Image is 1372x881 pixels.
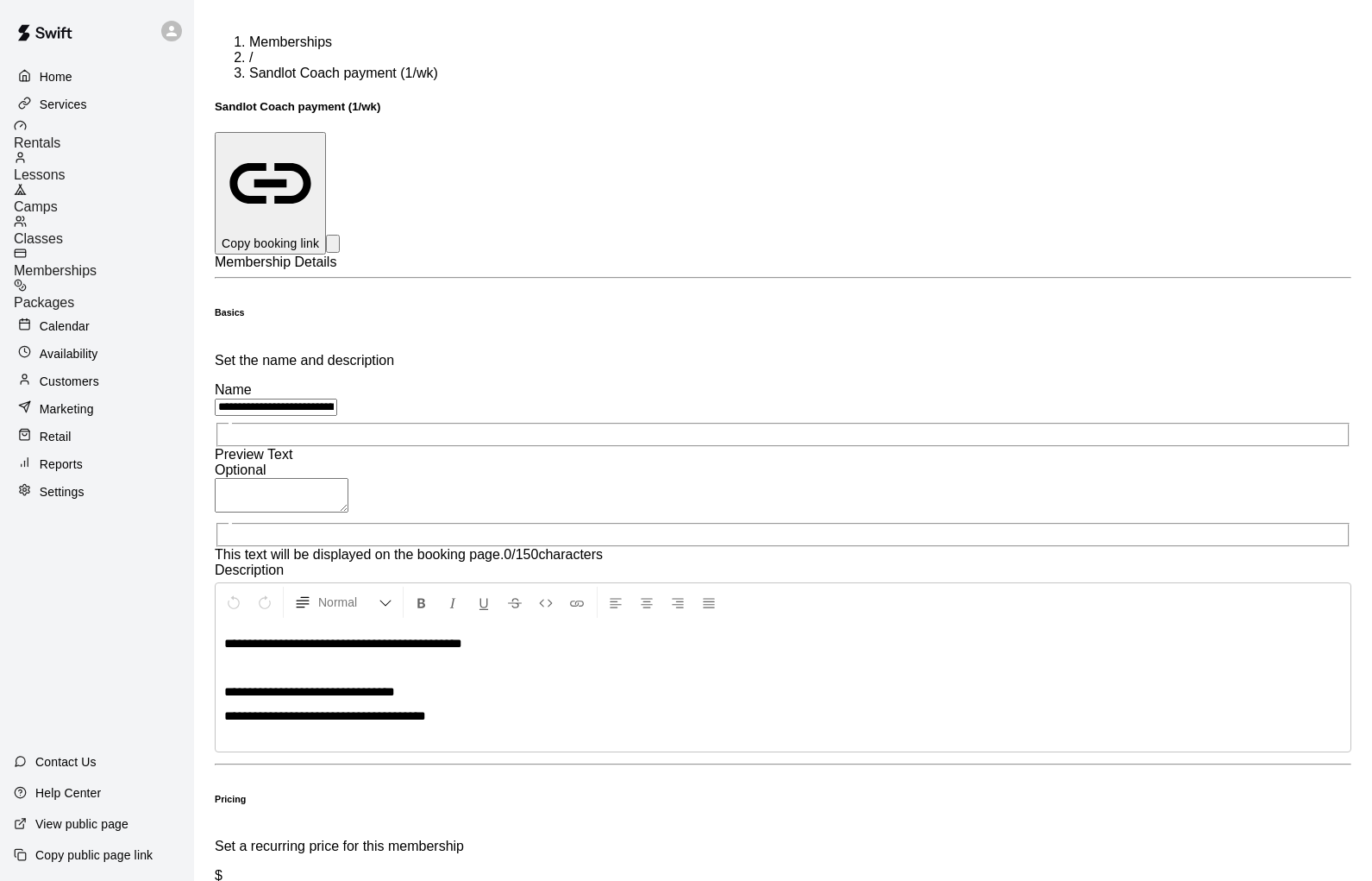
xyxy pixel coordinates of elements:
li: / [249,50,1351,66]
span: This text will be displayed on the booking page. [215,547,504,562]
p: Set a recurring price for this membership [215,839,1351,854]
a: Packages [14,279,194,311]
p: Marketing [40,400,94,418]
label: Preview Text [215,447,292,462]
span: Lessons [14,167,66,182]
a: Lessons [14,151,194,183]
span: Normal [318,594,379,611]
button: Insert Code [531,587,561,618]
span: Rentals [14,135,60,150]
button: Insert Link [562,587,592,618]
button: select merge strategy [326,235,340,253]
button: Undo [219,587,248,618]
a: Camps [14,183,194,215]
a: Memberships [14,247,194,279]
p: Services [40,96,87,113]
span: Sandlot Coach payment (1/wk) [249,66,438,80]
button: Formatting Options [287,587,399,618]
p: View public page [35,815,128,833]
a: Rentals [14,119,194,151]
a: Marketing [14,396,180,422]
p: Help Center [35,784,101,802]
button: Left Align [601,587,630,618]
span: Packages [14,295,74,310]
p: Home [40,68,72,85]
p: Customers [40,373,99,390]
span: Membership Details [215,255,336,269]
p: Set the name and description [215,353,1351,368]
span: Sandlot Coach payment (1/wk) [215,100,380,113]
a: Classes [14,215,194,247]
p: Copy booking link [222,235,319,252]
p: Calendar [40,318,90,335]
p: Retail [40,428,72,445]
p: Availability [40,345,98,362]
button: Format Strikethrough [500,587,529,618]
a: Customers [14,368,180,394]
nav: breadcrumb [215,35,1351,81]
p: Contact Us [35,753,97,771]
label: Name [215,382,252,397]
a: Services [14,91,180,117]
label: Description [215,563,284,577]
a: Settings [14,479,180,505]
h6: Basics [215,307,245,318]
p: Settings [40,483,85,500]
p: Copy public page link [35,846,153,864]
button: Center Align [632,587,661,618]
div: split button [215,132,1351,255]
a: Availability [14,341,180,367]
span: 0 / 150 characters [504,547,603,562]
span: Camps [14,199,58,214]
button: Copy booking link [215,132,326,255]
button: Right Align [663,587,692,618]
p: Reports [40,456,83,473]
button: Format Underline [469,587,498,618]
a: Home [14,64,180,90]
a: Reports [14,451,180,477]
a: Memberships [249,35,332,49]
span: Classes [14,231,63,246]
h6: Pricing [215,794,246,804]
span: Memberships [14,263,97,278]
button: Justify Align [694,587,724,618]
button: Format Bold [407,587,436,618]
button: Redo [250,587,279,618]
span: Optional [215,463,266,477]
a: Retail [14,424,180,450]
button: Format Italics [438,587,467,618]
a: Calendar [14,313,180,339]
